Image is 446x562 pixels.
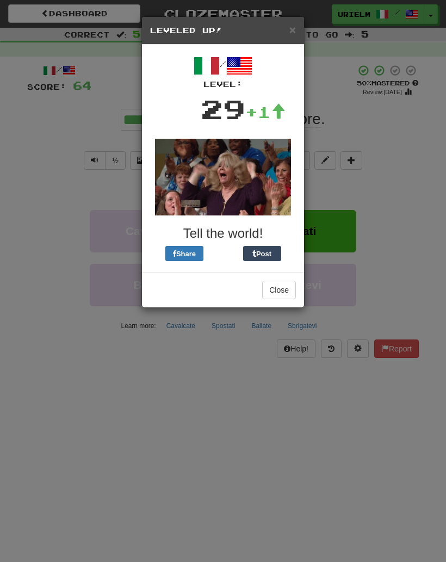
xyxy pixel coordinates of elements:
[243,246,281,261] button: Post
[203,246,243,261] iframe: X Post Button
[150,25,296,36] h5: Leveled Up!
[201,90,245,128] div: 29
[155,139,291,215] img: happy-lady-c767e5519d6a7a6d241e17537db74d2b6302dbbc2957d4f543dfdf5f6f88f9b5.gif
[289,23,296,36] span: ×
[289,24,296,35] button: Close
[150,53,296,90] div: /
[245,101,286,123] div: +1
[150,226,296,240] h3: Tell the world!
[150,79,296,90] div: Level:
[165,246,203,261] button: Share
[262,281,296,299] button: Close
